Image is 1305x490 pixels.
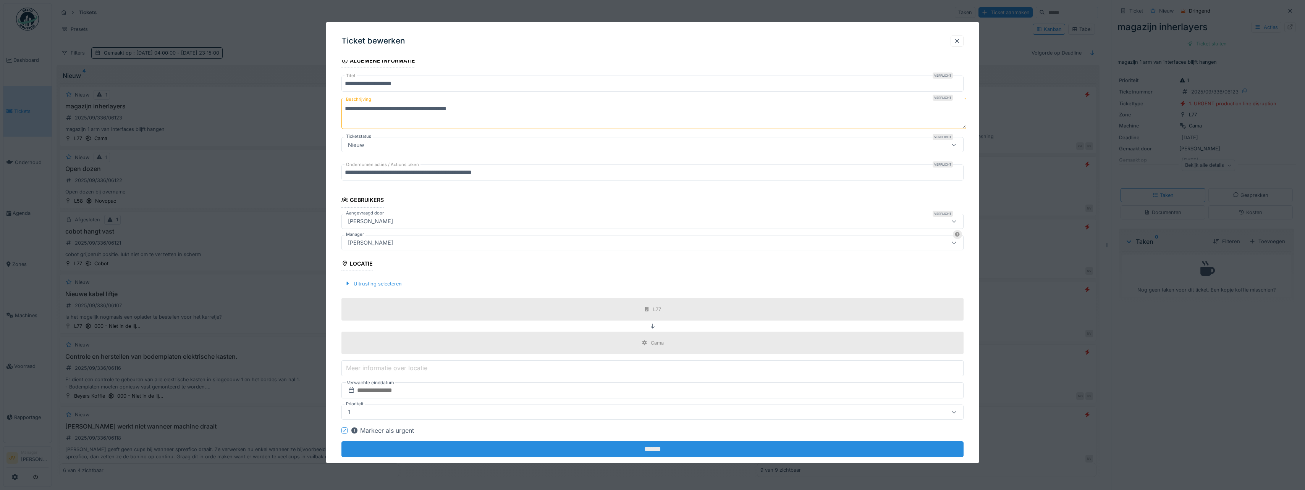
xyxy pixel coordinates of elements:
label: Aangevraagd door [344,210,385,216]
div: Locatie [341,258,373,271]
div: Markeer als urgent [351,426,414,435]
label: Verwachte einddatum [346,379,395,387]
div: Cama [651,339,664,347]
div: Nieuw [345,140,367,149]
label: Manager [344,231,365,237]
div: Verplicht [933,73,953,79]
div: [PERSON_NAME] [345,238,396,247]
h3: Ticket bewerken [341,36,405,46]
label: Ticketstatus [344,133,373,140]
div: L77 [653,306,661,313]
div: Uitrusting selecteren [341,278,405,289]
div: Verplicht [933,95,953,101]
label: Prioriteit [344,401,365,407]
label: Titel [344,73,357,79]
div: Gebruikers [341,194,384,207]
label: Ondernomen acties / Actions taken [344,161,420,168]
label: Beschrijving [344,95,373,104]
div: Algemene informatie [341,55,415,68]
div: Verplicht [933,134,953,140]
div: 1 [345,408,353,416]
label: Meer informatie over locatie [344,363,429,372]
div: Verplicht [933,161,953,168]
div: [PERSON_NAME] [345,217,396,225]
div: Verplicht [933,210,953,216]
